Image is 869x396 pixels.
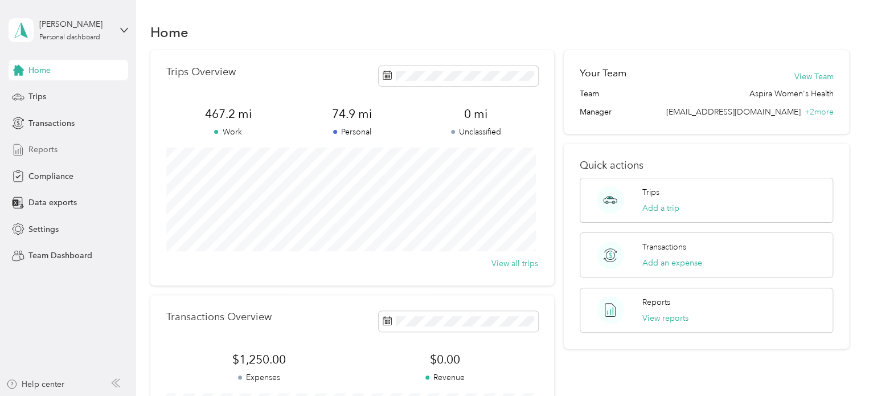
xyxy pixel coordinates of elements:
p: Quick actions [580,160,833,172]
span: + 2 more [804,107,833,117]
div: Personal dashboard [39,34,100,41]
span: [EMAIL_ADDRESS][DOMAIN_NAME] [666,107,800,117]
button: View Team [794,71,833,83]
span: Compliance [28,170,73,182]
p: Reports [642,296,670,308]
h2: Your Team [580,66,626,80]
p: Transactions [642,241,686,253]
h1: Home [150,26,188,38]
span: Home [28,64,51,76]
span: 0 mi [414,106,538,122]
div: [PERSON_NAME] [39,18,110,30]
span: Trips [28,91,46,103]
span: Reports [28,144,58,156]
p: Trips Overview [166,66,236,78]
span: Settings [28,223,59,235]
span: 74.9 mi [290,106,414,122]
span: Team Dashboard [28,250,92,262]
button: Help center [6,378,64,390]
p: Work [166,126,290,138]
p: Expenses [166,371,352,383]
p: Personal [290,126,414,138]
iframe: Everlance-gr Chat Button Frame [805,332,869,396]
span: $1,250.00 [166,352,352,368]
button: Add a trip [642,202,679,214]
p: Transactions Overview [166,311,272,323]
span: $0.00 [352,352,538,368]
span: Team [580,88,599,100]
button: View all trips [491,258,538,270]
span: Data exports [28,197,77,209]
p: Trips [642,186,659,198]
span: Manager [580,106,612,118]
span: 467.2 mi [166,106,290,122]
p: Revenue [352,371,538,383]
button: Add an expense [642,257,702,269]
p: Unclassified [414,126,538,138]
span: Transactions [28,117,75,129]
span: Aspira Women's Health [749,88,833,100]
button: View reports [642,312,688,324]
